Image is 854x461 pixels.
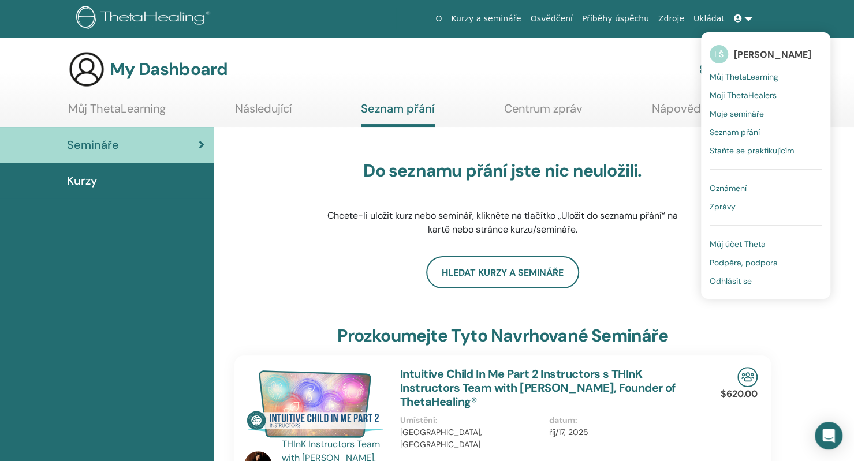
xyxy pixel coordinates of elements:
[244,367,386,441] img: Intuitive Child In Me Part 2 Instructors
[577,8,654,29] a: Příběhy úspěchu
[431,8,446,29] a: O
[361,102,435,127] a: Seznam přání
[737,367,758,387] img: In-Person Seminar
[504,102,583,124] a: Centrum zpráv
[710,41,822,68] a: LŠ[PERSON_NAME]
[710,104,822,123] a: Moje semináře
[689,8,729,29] a: Ukládat
[337,325,667,346] h3: Prozkoumejte tyto navrhované semináře
[710,108,764,119] span: Moje semináře
[426,256,579,288] a: Hledat kurzy a semináře
[68,51,105,88] img: generic-user-icon.jpg
[400,426,542,451] p: [GEOGRAPHIC_DATA], [GEOGRAPHIC_DATA]
[710,145,794,156] span: Staňte se praktikujícím
[710,141,822,160] a: Staňte se praktikujícím
[710,179,822,197] a: Oznámení
[549,414,691,426] p: datum :
[110,59,228,80] h3: My Dashboard
[320,160,684,181] h3: Do seznamu přání jste nic neuložili.
[710,45,728,63] span: LŠ
[710,201,736,212] span: Zprávy
[710,197,822,216] a: Zprávy
[710,127,760,137] span: Seznam přání
[446,8,525,29] a: Kurzy a semináře
[400,414,542,426] p: Umístění :
[400,366,676,409] a: Intuitive Child In Me Part 2 Instructors s THInK Instructors Team with [PERSON_NAME], Founder of ...
[67,172,97,189] span: Kurzy
[699,59,713,79] img: cog.svg
[815,422,842,449] div: Open Intercom Messenger
[721,387,758,401] p: $620.00
[710,253,822,272] a: Podpěra, podpora
[710,72,778,82] span: Můj ThetaLearning
[549,426,691,438] p: říj/17, 2025
[710,276,752,286] span: Odhlásit se
[710,90,777,100] span: Moji ThetaHealers
[710,235,822,253] a: Můj účet Theta
[710,68,822,86] a: Můj ThetaLearning
[68,102,166,124] a: Můj ThetaLearning
[710,183,747,193] span: Oznámení
[526,8,577,29] a: Osvědčení
[654,8,689,29] a: Zdroje
[652,102,752,124] a: Nápověda a zdroje
[710,257,778,268] span: Podpěra, podpora
[235,102,292,124] a: Následující
[734,48,811,61] span: [PERSON_NAME]
[710,272,822,290] a: Odhlásit se
[710,123,822,141] a: Seznam přání
[710,86,822,104] a: Moji ThetaHealers
[67,136,119,153] span: Semináře
[76,6,214,32] img: logo.png
[320,209,684,237] p: Chcete-li uložit kurz nebo seminář, klikněte na tlačítko „Uložit do seznamu přání“ na kartě nebo ...
[710,239,766,249] span: Můj účet Theta
[699,57,751,82] a: Můj účet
